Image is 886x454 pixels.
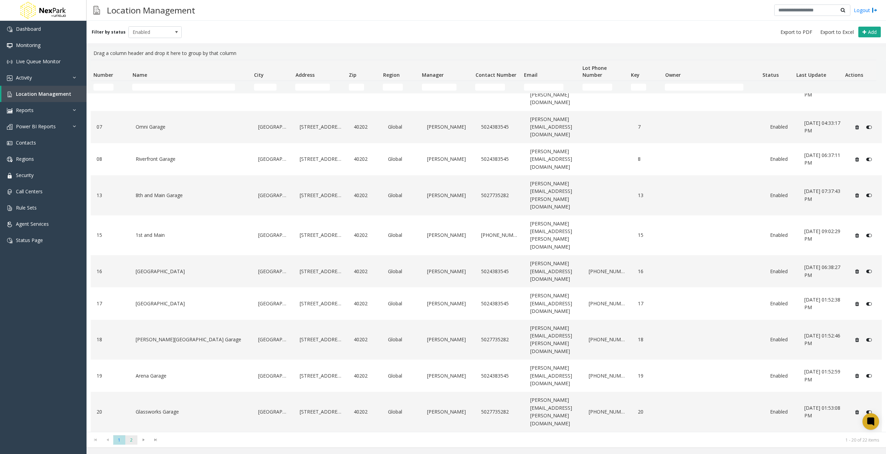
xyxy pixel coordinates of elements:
[16,58,61,65] span: Live Queue Monitor
[528,146,579,173] a: [PERSON_NAME][EMAIL_ADDRESS][DOMAIN_NAME]
[479,370,520,381] a: 5024383545
[768,406,794,417] a: Enabled
[863,121,876,132] button: Disable
[582,65,607,78] span: Lot Phone Number
[298,190,344,201] a: [STREET_ADDRESS]
[817,27,857,37] button: Export to Excel
[386,406,417,417] a: Global
[636,370,662,381] a: 19
[854,7,877,14] a: Logout
[780,29,812,36] span: Export to PDF
[16,91,71,97] span: Location Management
[631,84,646,91] input: Key Filter
[16,123,56,130] span: Power BI Reports
[803,186,843,205] a: [DATE] 07:37:43 PM
[298,154,344,165] a: [STREET_ADDRESS]
[352,121,378,132] a: 40202
[760,60,794,81] th: Status
[803,294,843,313] a: [DATE] 01:52:38 PM
[665,72,681,78] span: Owner
[858,27,881,38] button: Add
[349,84,364,91] input: Zip Filter
[868,29,877,35] span: Add
[7,222,12,227] img: 'icon'
[16,107,34,113] span: Reports
[425,266,471,277] a: [PERSON_NAME]
[95,154,126,165] a: 08
[7,238,12,243] img: 'icon'
[150,435,162,445] span: Go to the last page
[422,84,456,91] input: Manager Filter
[587,298,628,309] a: [PHONE_NUMBER]
[528,178,579,213] a: [PERSON_NAME][EMAIL_ADDRESS][PERSON_NAME][DOMAIN_NAME]
[129,27,171,38] span: Enabled
[768,334,794,345] a: Enabled
[636,121,662,132] a: 7
[87,60,886,432] div: Data table
[804,228,840,242] span: [DATE] 09:02:29 PM
[479,121,520,132] a: 5024383545
[352,230,378,241] a: 40202
[254,84,277,91] input: City Filter
[803,330,843,349] a: [DATE] 01:52:46 PM
[528,290,579,317] a: [PERSON_NAME][EMAIL_ADDRESS][DOMAIN_NAME]
[852,230,863,241] button: Delete
[425,406,471,417] a: [PERSON_NAME]
[796,72,826,78] span: Last Update
[528,114,579,140] a: [PERSON_NAME][EMAIL_ADDRESS][DOMAIN_NAME]
[803,402,843,421] a: [DATE] 01:53:08 PM
[256,230,290,241] a: [GEOGRAPHIC_DATA]
[804,368,840,382] span: [DATE] 01:52:59 PM
[134,190,248,201] a: 8th and Main Garage
[472,81,521,93] td: Contact Number Filter
[524,84,563,91] input: Email Filter
[386,266,417,277] a: Global
[852,370,863,381] button: Delete
[132,84,235,91] input: Name Filter
[587,370,628,381] a: [PHONE_NUMBER]
[425,298,471,309] a: [PERSON_NAME]
[352,370,378,381] a: 40202
[16,172,34,178] span: Security
[479,406,520,417] a: 5027735282
[346,81,380,93] td: Zip Filter
[1,86,87,102] a: Location Management
[256,266,290,277] a: [GEOGRAPHIC_DATA]
[7,59,12,65] img: 'icon'
[804,405,840,419] span: [DATE] 01:53:08 PM
[803,226,843,245] a: [DATE] 09:02:29 PM
[842,60,876,81] th: Actions
[134,334,248,345] a: [PERSON_NAME][GEOGRAPHIC_DATA] Garage
[768,266,794,277] a: Enabled
[636,406,662,417] a: 20
[524,72,537,78] span: Email
[352,406,378,417] a: 40202
[298,266,344,277] a: [STREET_ADDRESS]
[352,190,378,201] a: 40202
[256,154,290,165] a: [GEOGRAPHIC_DATA]
[137,435,150,445] span: Go to the next page
[7,205,12,211] img: 'icon'
[166,437,879,443] kendo-pager-info: 1 - 20 of 22 items
[628,81,662,93] td: Key Filter
[383,84,403,91] input: Region Filter
[7,108,12,113] img: 'icon'
[352,266,378,277] a: 40202
[256,334,290,345] a: [GEOGRAPHIC_DATA]
[803,366,843,385] a: [DATE] 01:52:59 PM
[852,407,863,418] button: Delete
[92,29,126,35] label: Filter by status
[479,154,520,165] a: 5024383545
[863,334,876,345] button: Disable
[852,298,863,309] button: Delete
[425,230,471,241] a: [PERSON_NAME]
[256,298,290,309] a: [GEOGRAPHIC_DATA]
[768,370,794,381] a: Enabled
[528,218,579,253] a: [PERSON_NAME][EMAIL_ADDRESS][PERSON_NAME][DOMAIN_NAME]
[7,43,12,48] img: 'icon'
[863,190,876,201] button: Disable
[631,72,640,78] span: Key
[16,221,49,227] span: Agent Services
[863,266,876,277] button: Disable
[380,81,419,93] td: Region Filter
